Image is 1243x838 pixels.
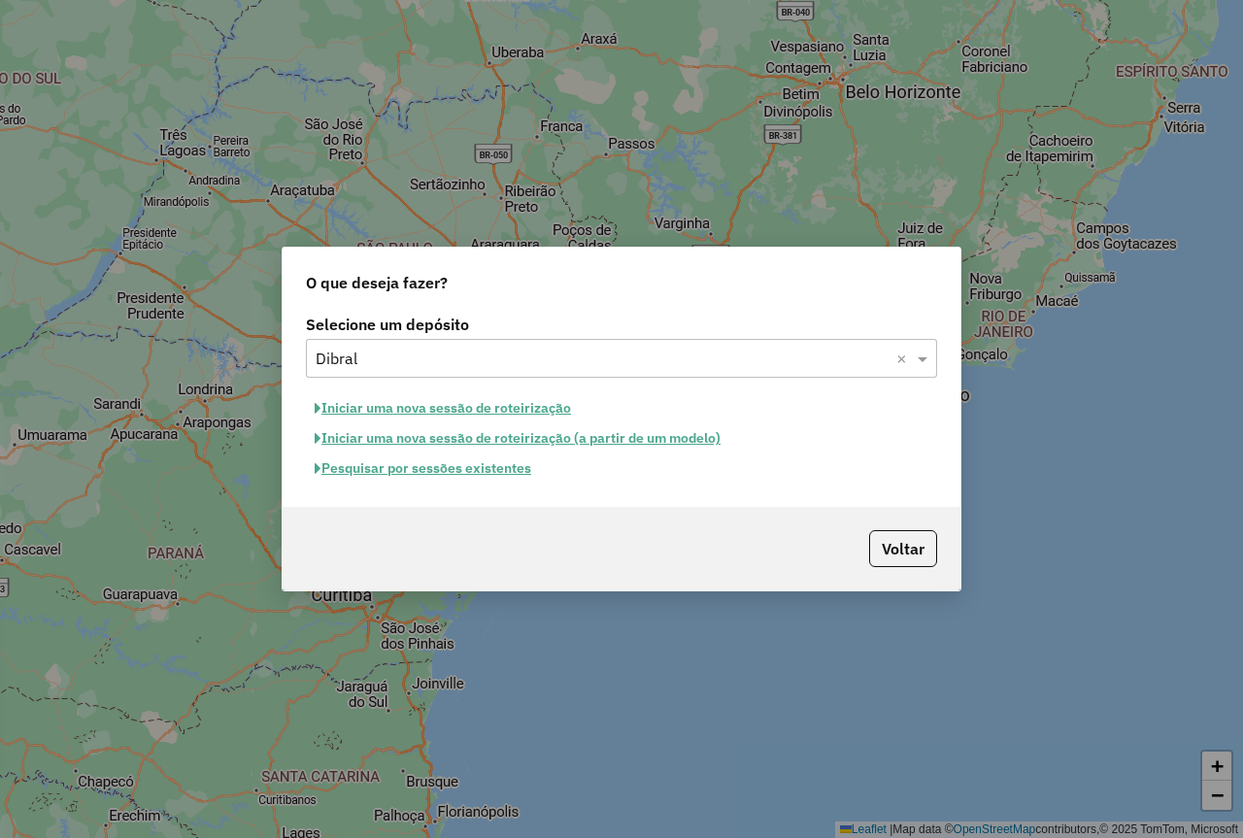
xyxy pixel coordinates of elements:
button: Iniciar uma nova sessão de roteirização (a partir de um modelo) [306,423,729,453]
label: Selecione um depósito [306,313,937,336]
button: Iniciar uma nova sessão de roteirização [306,393,580,423]
span: O que deseja fazer? [306,271,448,294]
span: Clear all [896,347,913,370]
button: Voltar [869,530,937,567]
button: Pesquisar por sessões existentes [306,453,540,484]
